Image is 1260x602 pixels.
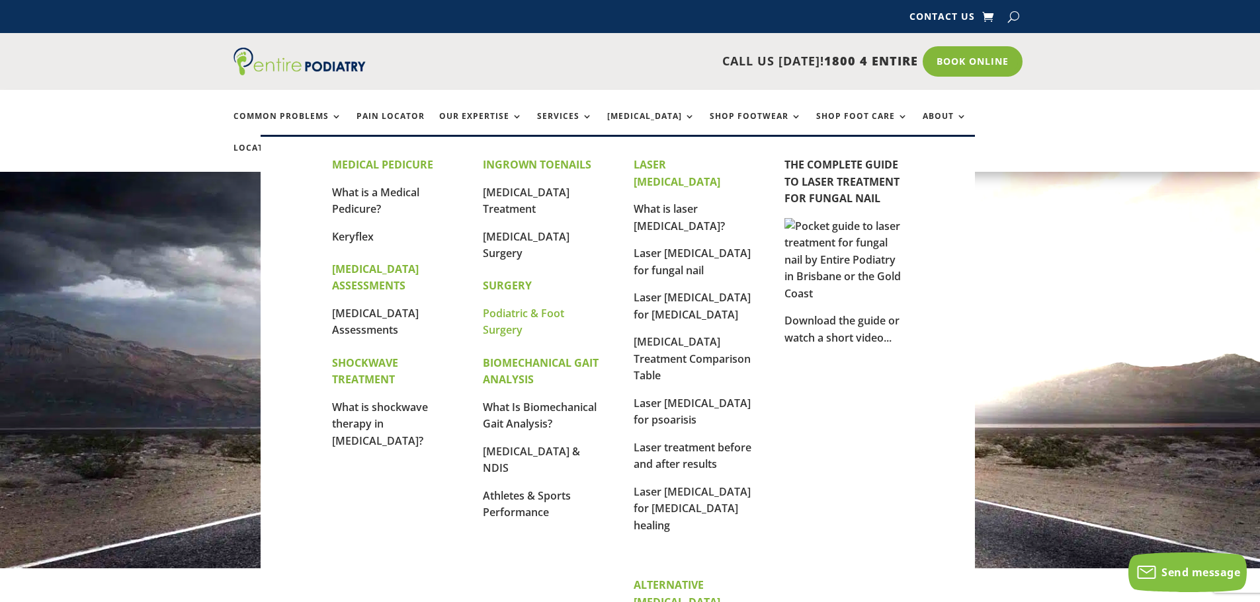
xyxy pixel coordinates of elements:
button: Send message [1128,552,1247,592]
a: Shop Foot Care [816,112,908,140]
a: [MEDICAL_DATA] Treatment Comparison Table [634,334,751,383]
a: THE COMPLETE GUIDE TO LASER TREATMENT FOR FUNGAL NAIL [784,157,900,206]
a: Laser [MEDICAL_DATA] for [MEDICAL_DATA] healing [634,484,751,533]
a: About [923,112,967,140]
a: Common Problems [233,112,342,140]
strong: [MEDICAL_DATA] ASSESSMENTS [332,262,419,293]
a: What is laser [MEDICAL_DATA]? [634,202,725,233]
a: Podiatric & Foot Surgery [483,306,564,338]
a: Services [537,112,593,140]
a: Locations [233,143,300,172]
strong: BIOMECHANICAL GAIT ANALYSIS [483,356,599,387]
a: [MEDICAL_DATA] Surgery [483,229,569,261]
strong: MEDICAL PEDICURE [332,157,433,172]
a: Contact Us [909,12,975,26]
strong: SHOCKWAVE TREATMENT [332,356,398,387]
a: Keryflex [332,229,374,244]
a: Laser [MEDICAL_DATA] for [MEDICAL_DATA] [634,290,751,322]
a: What is shockwave therapy in [MEDICAL_DATA]? [332,400,428,448]
a: Laser [MEDICAL_DATA] for fungal nail [634,246,751,278]
a: [MEDICAL_DATA] Treatment [483,185,569,217]
a: Pain Locator [357,112,425,140]
a: Entire Podiatry [233,65,366,78]
a: [MEDICAL_DATA] [607,112,695,140]
a: Laser treatment before and after results [634,440,751,472]
a: Book Online [923,46,1023,77]
a: Shop Footwear [710,112,802,140]
a: Laser [MEDICAL_DATA] for psoarisis [634,396,751,428]
a: What Is Biomechanical Gait Analysis? [483,400,597,432]
span: 1800 4 ENTIRE [824,53,918,69]
a: Our Expertise [439,112,523,140]
a: [MEDICAL_DATA] & NDIS [483,444,580,476]
span: Send message [1161,565,1240,580]
strong: INGROWN TOENAILS [483,157,591,172]
a: Download the guide or watch a short video... [784,313,900,345]
p: CALL US [DATE]! [417,53,918,70]
a: What is a Medical Pedicure? [332,185,419,217]
img: logo (1) [233,48,366,75]
strong: SURGERY [483,278,532,293]
img: Pocket guide to laser treatment for fungal nail by Entire Podiatry in Brisbane or the Gold Coast [784,218,903,303]
a: Athletes & Sports Performance [483,488,571,520]
strong: LASER [MEDICAL_DATA] [634,157,720,189]
a: [MEDICAL_DATA] Assessments [332,306,419,338]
